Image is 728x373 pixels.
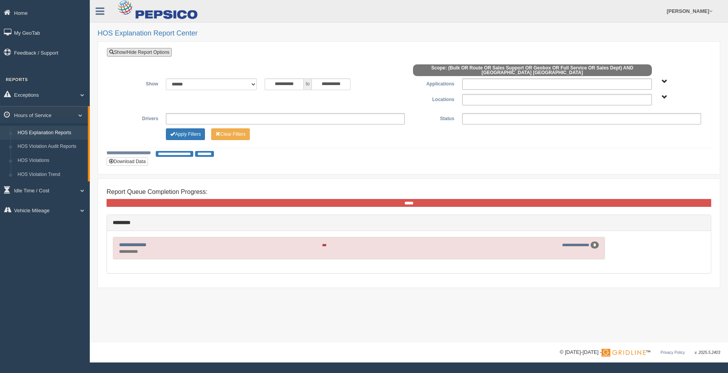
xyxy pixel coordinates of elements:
[695,350,720,355] span: v. 2025.5.2403
[166,128,205,140] button: Change Filter Options
[107,157,148,166] button: Download Data
[660,350,685,355] a: Privacy Policy
[113,113,162,123] label: Drivers
[602,349,646,357] img: Gridline
[98,30,720,37] h2: HOS Explanation Report Center
[409,113,458,123] label: Status
[409,94,458,103] label: Locations
[14,126,88,140] a: HOS Explanation Reports
[409,78,458,88] label: Applications
[560,348,720,357] div: © [DATE]-[DATE] - ™
[107,48,172,57] a: Show/Hide Report Options
[107,188,711,195] h4: Report Queue Completion Progress:
[113,78,162,88] label: Show
[14,140,88,154] a: HOS Violation Audit Reports
[304,78,311,90] span: to
[413,64,652,76] span: Scope: (Bulk OR Route OR Sales Support OR Geobox OR Full Service OR Sales Dept) AND [GEOGRAPHIC_D...
[211,128,250,140] button: Change Filter Options
[14,168,88,182] a: HOS Violation Trend
[14,154,88,168] a: HOS Violations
